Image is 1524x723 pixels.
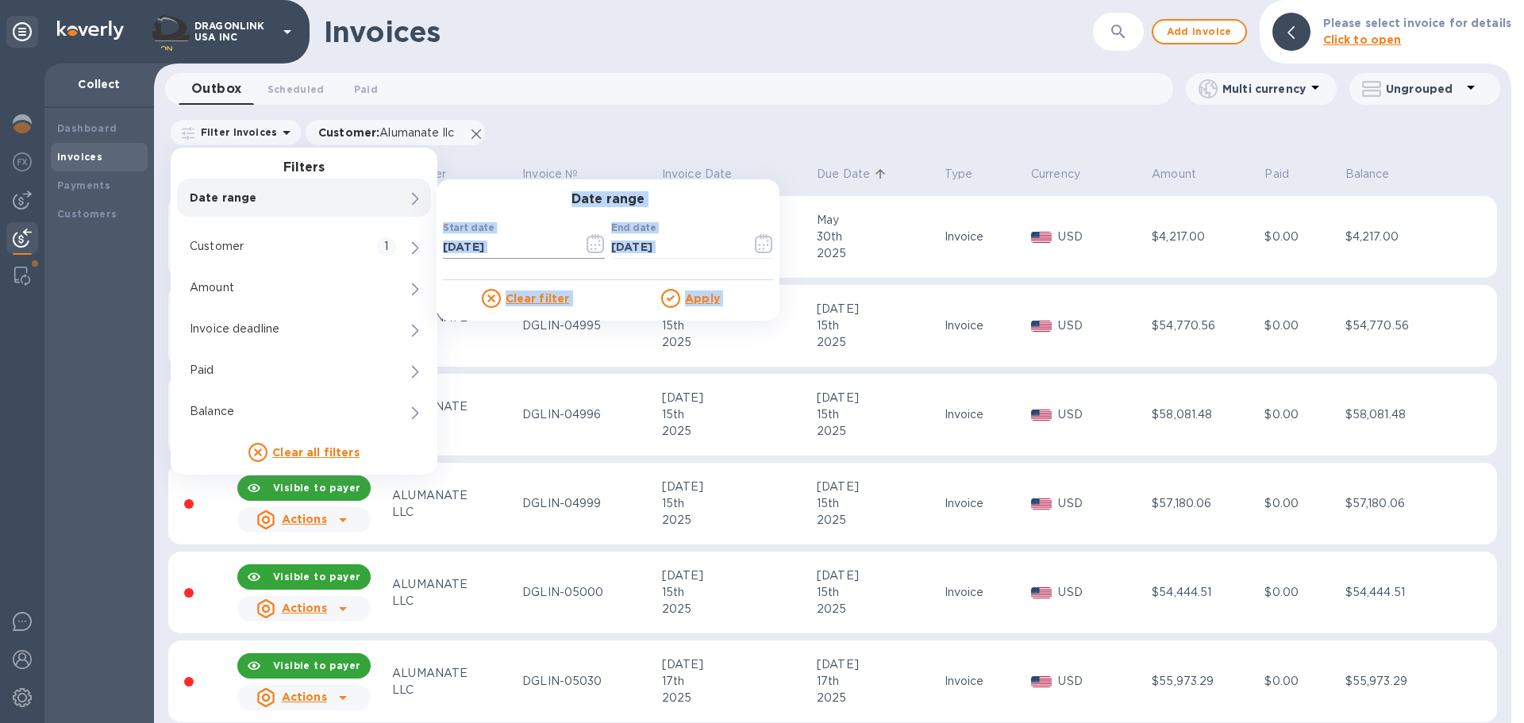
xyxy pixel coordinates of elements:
[392,398,518,415] div: ALUMANATE
[611,224,656,233] label: End date
[662,166,733,183] p: Invoice Date
[437,192,779,207] h3: Date range
[318,125,462,140] p: Customer :
[945,406,1026,423] div: Invoice
[1345,166,1390,183] p: Balance
[1031,410,1053,421] img: USD
[945,166,973,183] p: Type
[1264,166,1289,183] p: Paid
[1323,17,1511,29] b: Please select invoice for details
[662,567,812,584] div: [DATE]
[817,334,939,351] div: 2025
[190,238,364,255] p: Customer
[817,673,939,690] div: 17th
[267,81,325,98] span: Scheduled
[1152,406,1260,423] div: $58,081.48
[945,495,1026,512] div: Invoice
[379,126,454,139] span: Alumanate llc
[945,584,1026,601] div: Invoice
[662,601,812,617] div: 2025
[1152,229,1260,245] div: $4,217.00
[57,208,117,220] b: Customers
[817,567,939,584] div: [DATE]
[1264,317,1340,334] div: $0.00
[57,151,102,163] b: Invoices
[662,406,812,423] div: 15th
[662,479,812,495] div: [DATE]
[190,321,364,337] p: Invoice deadline
[1058,495,1147,512] p: USD
[1031,232,1053,243] img: USD
[506,292,570,305] u: Clear filter
[945,317,1026,334] div: Invoice
[662,656,812,673] div: [DATE]
[662,495,812,512] div: 15th
[1058,584,1147,601] p: USD
[1058,673,1147,690] p: USD
[392,504,518,521] div: LLC
[194,125,277,139] p: Filter Invoices
[1345,317,1453,334] div: $54,770.56
[817,690,939,706] div: 2025
[306,120,485,145] div: Customer:Alumanate llc
[522,406,657,423] div: DGLIN-04996
[1323,33,1402,46] b: Click to open
[1264,584,1340,601] div: $0.00
[1031,676,1053,687] img: USD
[522,317,657,334] div: DGLIN-04995
[1345,673,1453,690] div: $55,973.29
[1152,19,1247,44] button: Add invoice
[1264,229,1340,245] div: $0.00
[817,390,939,406] div: [DATE]
[817,317,939,334] div: 15th
[662,584,812,601] div: 15th
[817,601,939,617] div: 2025
[392,326,518,343] div: LLC
[324,15,441,48] h1: Invoices
[1152,495,1260,512] div: $57,180.06
[384,238,388,255] p: 1
[1152,317,1260,334] div: $54,770.56
[1031,166,1101,183] span: Currency
[1058,406,1147,423] p: USD
[817,423,939,440] div: 2025
[1031,166,1080,183] p: Currency
[1345,495,1453,512] div: $57,180.06
[190,362,364,379] p: Paid
[522,495,657,512] div: DGLIN-04999
[1264,495,1340,512] div: $0.00
[1222,81,1306,97] p: Multi currency
[57,21,124,40] img: Logo
[6,16,38,48] div: Unpin categories
[1166,22,1233,41] span: Add invoice
[817,584,939,601] div: 15th
[1031,321,1053,332] img: USD
[945,166,994,183] span: Type
[817,512,939,529] div: 2025
[191,78,242,100] span: Outbox
[662,512,812,529] div: 2025
[171,160,437,175] h3: Filters
[1386,81,1461,97] p: Ungrouped
[354,81,378,98] span: Paid
[662,334,812,351] div: 2025
[1031,498,1053,510] img: USD
[817,212,939,229] div: May
[662,317,812,334] div: 15th
[190,403,364,420] p: Balance
[522,166,598,183] span: Invoice №
[392,593,518,610] div: LLC
[282,602,327,614] u: Actions
[817,166,891,183] span: Due Date
[817,479,939,495] div: [DATE]
[1152,584,1260,601] div: $54,444.51
[817,495,939,512] div: 15th
[1152,673,1260,690] div: $55,973.29
[945,673,1026,690] div: Invoice
[522,584,657,601] div: DGLIN-05000
[272,446,360,459] u: Clear all filters
[817,656,939,673] div: [DATE]
[392,682,518,698] div: LLC
[273,571,360,583] b: Visible to payer
[1264,406,1340,423] div: $0.00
